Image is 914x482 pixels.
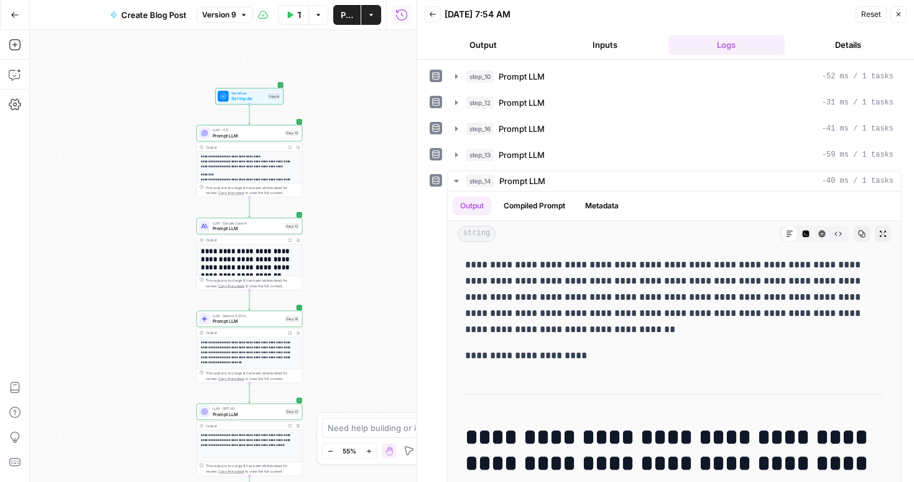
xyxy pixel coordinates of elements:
button: -40 ms / 1 tasks [448,171,901,191]
span: -52 ms / 1 tasks [822,71,893,82]
button: -41 ms / 1 tasks [448,119,901,139]
div: This output is too large & has been abbreviated for review. to view the full content. [206,463,299,475]
button: Reset [856,6,887,22]
span: Prompt LLM [499,149,545,161]
span: step_16 [466,123,494,135]
span: -41 ms / 1 tasks [822,123,893,134]
span: Copy the output [218,284,244,288]
g: Edge from step_10 to step_12 [249,197,251,217]
div: Inputs [268,93,280,100]
div: Output [206,423,284,429]
div: Output [206,144,284,150]
div: Output [206,330,284,336]
span: Set Inputs [231,95,265,102]
div: Output [206,238,284,243]
span: Workflow [231,90,265,96]
g: Edge from start to step_10 [249,104,251,124]
span: Version 9 [202,9,236,21]
span: Prompt LLM [499,96,545,109]
button: Compiled Prompt [496,197,573,215]
span: Prompt LLM [213,410,282,417]
button: Inputs [547,35,663,55]
button: Logs [668,35,785,55]
button: Version 9 [196,7,253,23]
span: Prompt LLM [213,318,282,325]
span: step_10 [466,70,494,83]
span: step_13 [466,149,494,161]
span: Copy the output [218,470,244,474]
span: -31 ms / 1 tasks [822,97,893,108]
span: LLM · Gemini 2.5 Pro [213,313,282,318]
span: Prompt LLM [213,225,282,232]
span: LLM · Claude Opus 4 [213,220,282,226]
div: This output is too large & has been abbreviated for review. to view the full content. [206,185,299,196]
div: Step 12 [285,223,299,229]
button: Output [425,35,542,55]
span: Prompt LLM [213,132,282,139]
span: Create Blog Post [121,9,187,21]
button: Publish [333,5,361,25]
div: Step 13 [285,409,299,415]
span: step_14 [466,175,494,187]
span: Test Workflow [297,9,301,21]
button: Metadata [578,197,626,215]
span: Prompt LLM [499,175,545,187]
button: Create Blog Post [103,5,194,25]
span: Copy the output [218,376,244,381]
span: Publish [341,9,353,21]
span: -59 ms / 1 tasks [822,149,893,160]
span: LLM · GPT-4.1 [213,406,282,412]
div: This output is too large & has been abbreviated for review. to view the full content. [206,371,299,382]
g: Edge from step_12 to step_16 [249,290,251,310]
span: step_12 [466,96,494,109]
button: -59 ms / 1 tasks [448,145,901,165]
div: WorkflowSet InputsInputs [196,88,302,104]
button: -31 ms / 1 tasks [448,93,901,113]
span: Reset [861,9,881,20]
div: Step 10 [285,130,299,136]
button: Test Workflow [278,5,308,25]
span: 55% [343,446,356,456]
div: Step 16 [285,316,299,322]
span: Prompt LLM [499,70,545,83]
span: LLM · O3 [213,127,282,133]
button: -52 ms / 1 tasks [448,67,901,86]
span: string [458,226,496,242]
span: -40 ms / 1 tasks [822,175,893,187]
button: Output [453,197,491,215]
g: Edge from step_16 to step_13 [249,383,251,403]
span: Copy the output [218,191,244,195]
span: Prompt LLM [499,123,545,135]
button: Details [790,35,907,55]
div: This output is too large & has been abbreviated for review. to view the full content. [206,277,299,289]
